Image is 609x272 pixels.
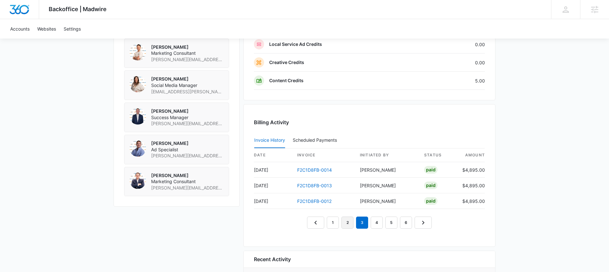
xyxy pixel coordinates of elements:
span: Marketing Consultant [151,178,224,185]
div: Paid [424,197,437,205]
td: 0.00 [417,35,485,54]
span: [PERSON_NAME][EMAIL_ADDRESS][PERSON_NAME][DOMAIN_NAME] [151,185,224,191]
a: Page 2 [341,217,353,229]
td: [PERSON_NAME] [355,178,419,193]
p: Creative Credits [269,59,304,66]
p: [PERSON_NAME] [151,44,224,50]
a: Page 4 [371,217,383,229]
span: [EMAIL_ADDRESS][PERSON_NAME][DOMAIN_NAME] [151,89,224,95]
img: Mike Davin [129,108,146,125]
h3: Billing Activity [254,118,485,126]
p: [PERSON_NAME] [151,76,224,82]
a: Page 6 [400,217,412,229]
th: Initiated By [355,148,419,162]
th: amount [457,148,485,162]
td: [PERSON_NAME] [355,162,419,178]
img: Kalli Pezel [129,76,146,92]
th: date [254,148,292,162]
img: Ryan Sipes [129,44,146,61]
div: Paid [424,166,437,174]
p: [PERSON_NAME] [151,172,224,179]
td: $4,895.00 [457,178,485,193]
th: invoice [292,148,355,162]
span: Ad Specialist [151,147,224,153]
th: status [419,148,457,162]
button: Invoice History [254,133,285,148]
p: Local Service Ad Credits [269,41,322,47]
td: [DATE] [254,178,292,193]
span: [PERSON_NAME][EMAIL_ADDRESS][PERSON_NAME][DOMAIN_NAME] [151,56,224,63]
td: [DATE] [254,162,292,178]
em: 3 [356,217,368,229]
a: F2C1D8FB-0012 [297,198,332,204]
h6: Recent Activity [254,255,291,263]
a: F2C1D8FB-0013 [297,183,332,188]
td: [PERSON_NAME] [355,193,419,209]
td: $4,895.00 [457,193,485,209]
a: Previous Page [307,217,324,229]
a: Next Page [415,217,432,229]
a: Settings [60,19,85,39]
div: Scheduled Payments [293,138,339,142]
a: Page 1 [327,217,339,229]
p: [PERSON_NAME] [151,108,224,114]
img: Tyler Rasdon [129,140,146,157]
span: [PERSON_NAME][EMAIL_ADDRESS][PERSON_NAME][DOMAIN_NAME] [151,120,224,127]
td: 5.00 [417,72,485,90]
td: $4,895.00 [457,162,485,178]
a: Websites [33,19,60,39]
span: Success Manager [151,114,224,121]
span: Backoffice | Madwire [49,6,107,12]
a: Accounts [6,19,33,39]
span: Social Media Manager [151,82,224,89]
div: Paid [424,182,437,189]
nav: Pagination [307,217,432,229]
img: Richard Sauter [129,172,146,189]
span: [PERSON_NAME][EMAIL_ADDRESS][PERSON_NAME][DOMAIN_NAME] [151,153,224,159]
p: [PERSON_NAME] [151,140,224,147]
span: Marketing Consultant [151,50,224,56]
a: F2C1D8FB-0014 [297,167,332,173]
td: [DATE] [254,193,292,209]
a: Page 5 [385,217,397,229]
p: Content Credits [269,77,304,84]
td: 0.00 [417,54,485,72]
